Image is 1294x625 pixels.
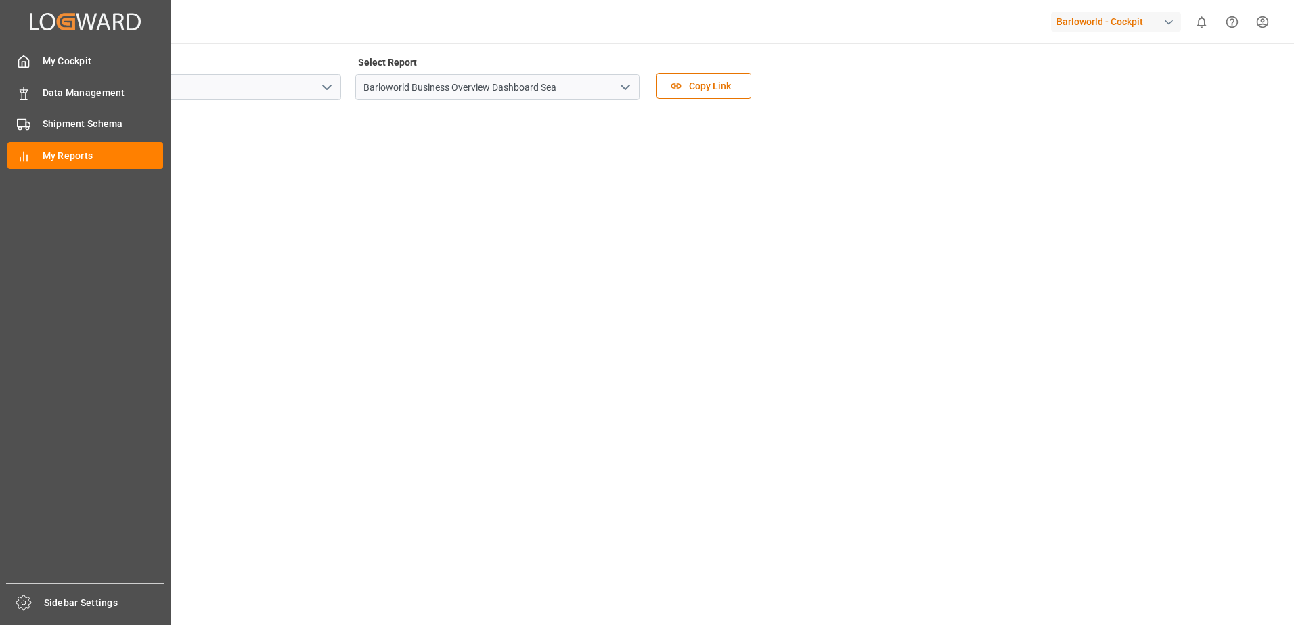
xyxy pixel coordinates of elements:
[1186,7,1217,37] button: show 0 new notifications
[7,111,163,137] a: Shipment Schema
[43,86,164,100] span: Data Management
[1217,7,1247,37] button: Help Center
[355,74,640,100] input: Type to search/select
[656,73,751,99] button: Copy Link
[7,48,163,74] a: My Cockpit
[7,79,163,106] a: Data Management
[44,596,165,610] span: Sidebar Settings
[57,74,341,100] input: Type to search/select
[1051,12,1181,32] div: Barloworld - Cockpit
[682,79,738,93] span: Copy Link
[43,149,164,163] span: My Reports
[7,142,163,168] a: My Reports
[355,53,419,72] label: Select Report
[1051,9,1186,34] button: Barloworld - Cockpit
[43,117,164,131] span: Shipment Schema
[615,77,635,98] button: open menu
[316,77,336,98] button: open menu
[43,54,164,68] span: My Cockpit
